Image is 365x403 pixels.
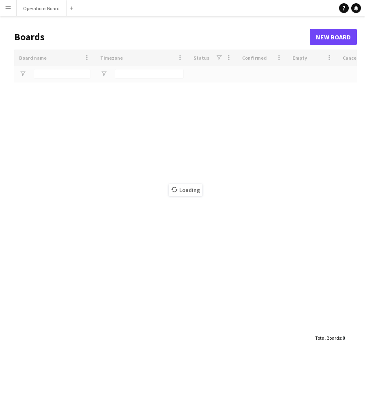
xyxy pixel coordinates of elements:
[14,31,310,43] h1: Boards
[310,29,357,45] a: New Board
[315,330,345,346] div: :
[17,0,67,16] button: Operations Board
[169,184,202,196] span: Loading
[342,335,345,341] span: 0
[315,335,341,341] span: Total Boards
